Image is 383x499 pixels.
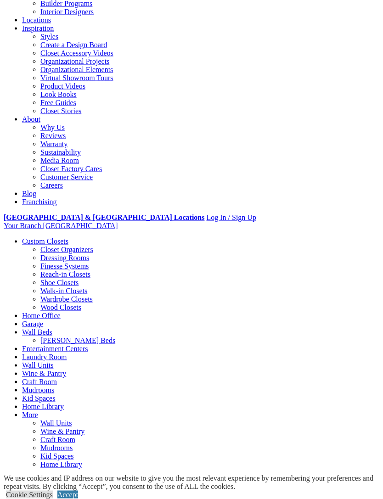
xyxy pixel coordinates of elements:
a: Wine & Pantry [22,370,66,377]
a: Mudrooms [40,444,73,452]
a: Blog [22,190,36,197]
a: [GEOGRAPHIC_DATA] & [GEOGRAPHIC_DATA] Locations [4,213,204,221]
a: Media Room [40,157,79,164]
a: Styles [40,33,58,40]
a: Laundry Room [22,353,67,361]
a: Wood Closets [40,303,81,311]
a: Franchising [22,198,57,206]
a: Dressing Rooms [40,254,89,262]
a: Craft Room [22,378,57,386]
a: Home Office [22,312,61,320]
a: Garage [22,320,43,328]
a: Virtual Showroom Tours [40,74,113,82]
a: Kid Spaces [40,452,73,460]
span: [GEOGRAPHIC_DATA] [43,222,118,230]
a: Look Books [40,90,77,98]
a: Your Branch [GEOGRAPHIC_DATA] [4,222,118,230]
a: Interior Designers [40,8,94,16]
a: Finesse Systems [40,262,89,270]
a: Cookie Settings [6,491,53,499]
a: Customer Service [40,173,93,181]
a: Log In / Sign Up [206,213,256,221]
a: Home Library [22,403,64,410]
a: Wine & Pantry [40,427,84,435]
a: Closet Organizers [40,246,93,253]
a: Sustainability [40,148,81,156]
a: Inspiration [22,24,54,32]
a: Wall Beds [22,328,52,336]
a: Wall Units [40,419,72,427]
a: Why Us [40,123,65,131]
a: Closet Stories [40,107,81,115]
a: Closet Factory Cares [40,165,102,173]
a: Wall Units [22,361,53,369]
a: Organizational Projects [40,57,109,65]
a: Careers [40,181,63,189]
a: Accept [57,491,78,499]
a: More menu text will display only on big screen [22,411,38,419]
a: Free Guides [40,99,76,107]
a: Organizational Elements [40,66,113,73]
a: Shoe Closets [40,279,79,286]
a: Wardrobe Closets [40,295,93,303]
a: Kid Spaces [22,394,55,402]
a: [PERSON_NAME] Beds [40,336,115,344]
a: Locations [22,16,51,24]
a: Entertainment Centers [22,345,88,353]
a: Product Videos [40,82,85,90]
a: Home Library [40,460,82,468]
span: Your Branch [4,222,41,230]
a: Create a Design Board [40,41,107,49]
a: Walk-in Closets [40,287,87,295]
a: Mudrooms [22,386,54,394]
a: Custom Closets [22,237,68,245]
a: About [22,115,40,123]
div: We use cookies and IP address on our website to give you the most relevant experience by remember... [4,474,383,491]
a: Reach-in Closets [40,270,90,278]
a: Reviews [40,132,66,140]
a: Warranty [40,140,68,148]
a: Craft Room [40,436,75,443]
a: Closet Accessory Videos [40,49,113,57]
